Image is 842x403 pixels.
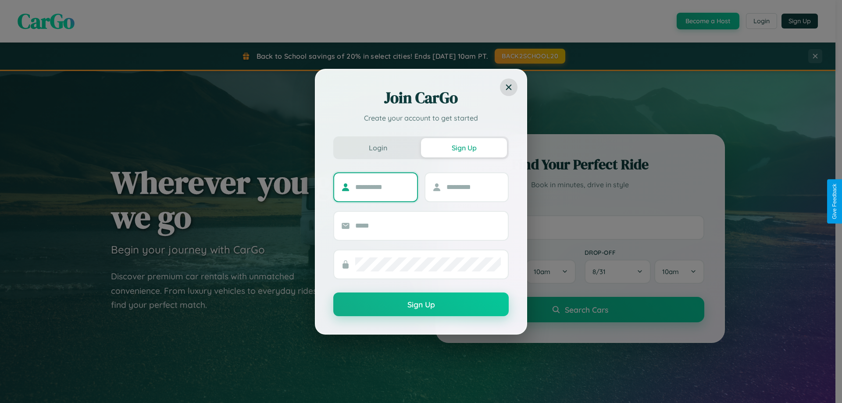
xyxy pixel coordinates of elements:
[335,138,421,157] button: Login
[421,138,507,157] button: Sign Up
[831,184,838,219] div: Give Feedback
[333,292,509,316] button: Sign Up
[333,113,509,123] p: Create your account to get started
[333,87,509,108] h2: Join CarGo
